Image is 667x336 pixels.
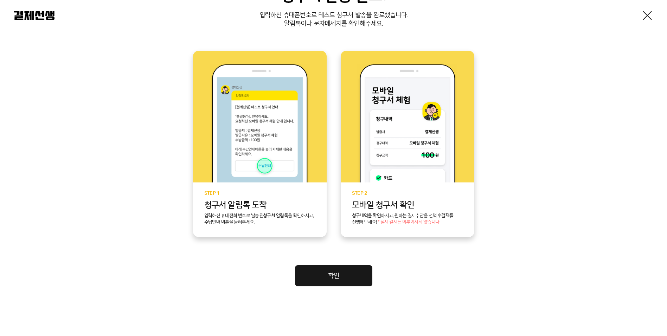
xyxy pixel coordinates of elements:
[204,219,229,224] b: 수납안내 버튼
[352,200,463,210] p: 모바일 청구서 확인
[352,213,454,224] b: 결제를 진행
[352,191,463,196] p: STEP 2
[378,220,440,225] span: * 실제 결제는 이루어지지 않습니다.
[263,213,288,218] b: 청구서 알림톡
[204,213,315,225] p: 입력하신 휴대전화 번호로 발송된 을 확인하시고, 을 눌러주세요.
[295,265,372,286] a: 확인
[357,64,457,182] img: step2 이미지
[204,191,315,196] p: STEP 1
[352,213,463,225] p: 하시고, 원하는 결제수단을 선택 후 해보세요!
[210,64,310,182] img: step1 이미지
[14,11,54,20] img: 결제선생
[352,213,381,218] b: 청구내역을 확인
[204,200,315,210] p: 청구서 알림톡 도착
